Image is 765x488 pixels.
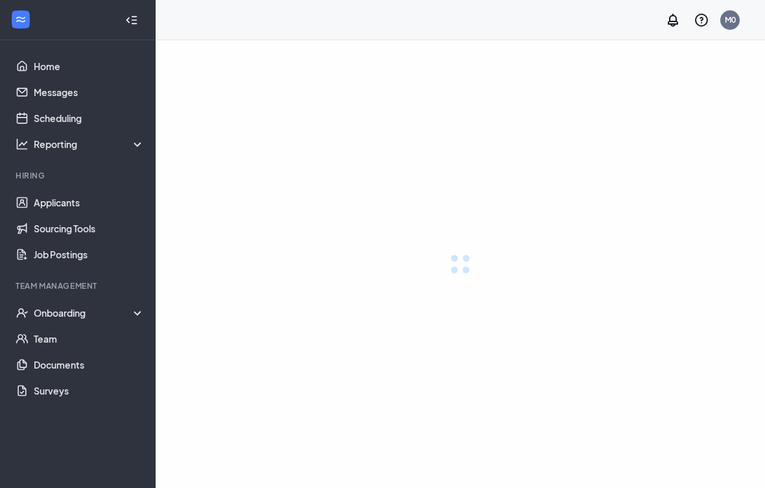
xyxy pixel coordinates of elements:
svg: WorkstreamLogo [14,13,27,26]
a: Home [34,53,145,79]
a: Messages [34,79,145,105]
a: Team [34,326,145,352]
svg: Notifications [665,12,681,28]
a: Applicants [34,189,145,215]
a: Scheduling [34,105,145,131]
div: Hiring [16,170,142,181]
a: Job Postings [34,241,145,267]
a: Sourcing Tools [34,215,145,241]
div: Reporting [34,138,145,151]
svg: QuestionInfo [694,12,709,28]
div: M0 [725,14,736,25]
a: Surveys [34,378,145,404]
div: Onboarding [34,306,145,319]
svg: UserCheck [16,306,29,319]
svg: Analysis [16,138,29,151]
a: Documents [34,352,145,378]
svg: Collapse [125,14,138,27]
div: Team Management [16,280,142,291]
